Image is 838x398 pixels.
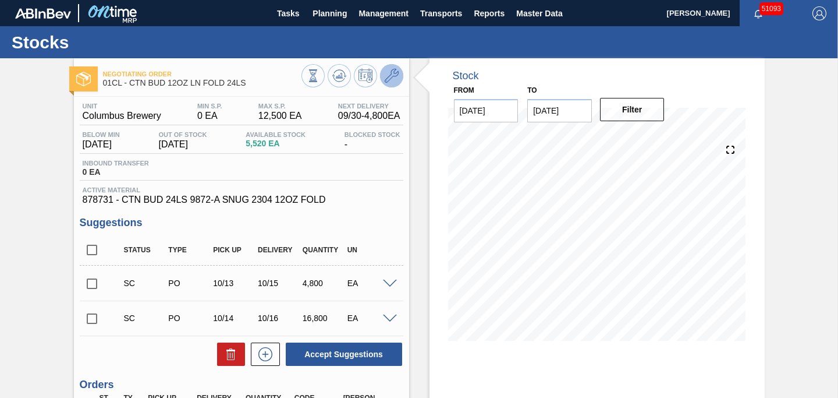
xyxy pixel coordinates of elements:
[740,5,777,22] button: Notifications
[83,103,161,110] span: Unit
[527,86,537,94] label: to
[210,279,258,288] div: 10/13/2025
[345,131,400,138] span: Blocked Stock
[453,70,479,82] div: Stock
[454,86,474,94] label: From
[345,279,393,288] div: EA
[76,72,91,86] img: Ícone
[83,186,400,193] span: Active Material
[159,131,207,138] span: Out Of Stock
[527,99,592,122] input: mm/dd/yyyy
[165,246,214,254] div: Type
[15,8,71,19] img: TNhmsLtSVTkK8tSr43FrP2fwEKptu5GPRR3wAAAABJRU5ErkJggg==
[121,314,169,323] div: Suggestion Created
[246,131,306,138] span: Available Stock
[165,314,214,323] div: Purchase order
[275,6,301,20] span: Tasks
[358,6,409,20] span: Management
[210,314,258,323] div: 10/14/2025
[83,168,149,177] span: 0 EA
[83,195,400,205] span: 878731 - CTN BUD 24LS 9872-A SNUG 2304 12OZ FOLD
[80,217,403,229] h3: Suggestions
[354,64,377,87] button: Schedule Inventory
[300,246,348,254] div: Quantity
[313,6,347,20] span: Planning
[165,279,214,288] div: Purchase order
[103,79,301,87] span: 01CL - CTN BUD 12OZ LN FOLD 24LS
[301,64,325,87] button: Stocks Overview
[255,246,303,254] div: Delivery
[255,314,303,323] div: 10/16/2025
[600,98,665,121] button: Filter
[245,343,280,366] div: New suggestion
[211,343,245,366] div: Delete Suggestions
[246,139,306,148] span: 5,520 EA
[159,139,207,150] span: [DATE]
[338,111,400,121] span: 09/30 - 4,800 EA
[121,246,169,254] div: Status
[516,6,562,20] span: Master Data
[338,103,400,110] span: Next Delivery
[345,246,393,254] div: UN
[255,279,303,288] div: 10/15/2025
[12,36,218,49] h1: Stocks
[197,111,222,121] span: 0 EA
[474,6,505,20] span: Reports
[286,343,402,366] button: Accept Suggestions
[80,379,403,391] h3: Orders
[83,160,149,167] span: Inbound Transfer
[258,103,302,110] span: MAX S.P.
[342,131,403,150] div: -
[280,341,403,367] div: Accept Suggestions
[454,99,519,122] input: mm/dd/yyyy
[83,139,120,150] span: [DATE]
[258,111,302,121] span: 12,500 EA
[83,111,161,121] span: Columbus Brewery
[121,279,169,288] div: Suggestion Created
[420,6,462,20] span: Transports
[83,131,120,138] span: Below Min
[759,2,783,15] span: 51093
[380,64,403,87] button: Go to Master Data / General
[300,279,348,288] div: 4,800
[328,64,351,87] button: Update Chart
[103,71,301,78] span: Negotiating Order
[345,314,393,323] div: EA
[210,246,258,254] div: Pick up
[197,103,222,110] span: MIN S.P.
[812,6,826,20] img: Logout
[300,314,348,323] div: 16,800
